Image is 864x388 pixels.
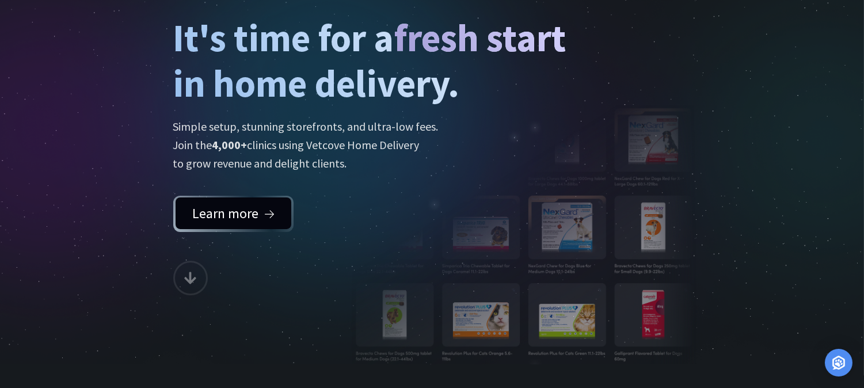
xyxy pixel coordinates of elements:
[173,106,519,184] h3: Simple setup, stunning storefronts, and ultra-low fees. Join the clinics using Vetcove Home Deliv...
[394,14,566,62] span: fresh start
[173,15,691,106] h1: It's time for a in home delivery.
[176,197,292,229] a: Learn more
[212,138,248,152] strong: 4,000+
[825,349,852,376] div: Open Intercom Messenger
